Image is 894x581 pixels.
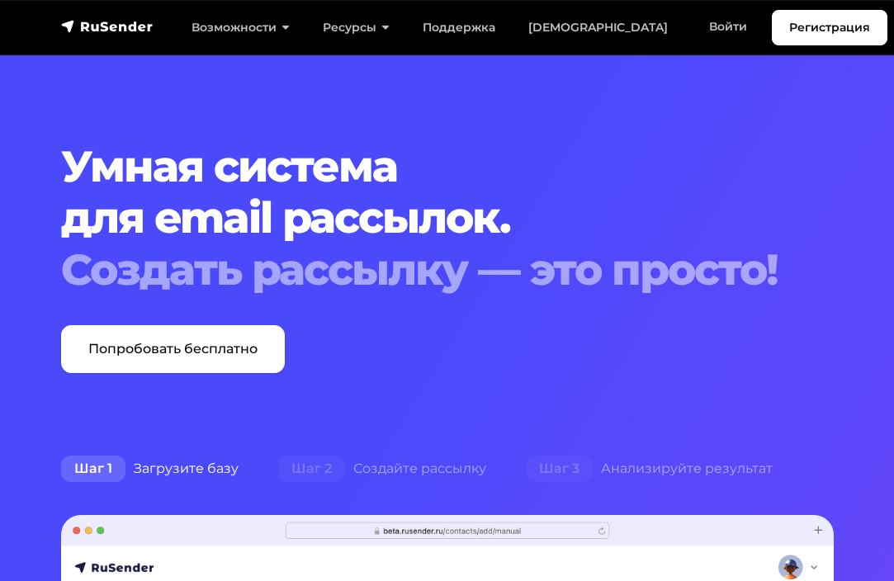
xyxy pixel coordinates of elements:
[61,456,125,482] span: Шаг 1
[41,452,258,485] div: Загрузите базу
[278,456,345,482] span: Шаг 2
[512,11,684,45] a: [DEMOGRAPHIC_DATA]
[258,452,506,485] div: Создайте рассылку
[61,18,154,35] img: RuSender
[61,141,834,295] h1: Умная система для email рассылок.
[526,456,593,482] span: Шаг 3
[306,11,406,45] a: Ресурсы
[175,11,306,45] a: Возможности
[406,11,512,45] a: Поддержка
[61,325,285,373] a: Попробовать бесплатно
[693,10,764,44] a: Войти
[506,452,792,485] div: Анализируйте результат
[61,244,834,295] div: Создать рассылку — это просто!
[772,10,887,45] a: Регистрация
